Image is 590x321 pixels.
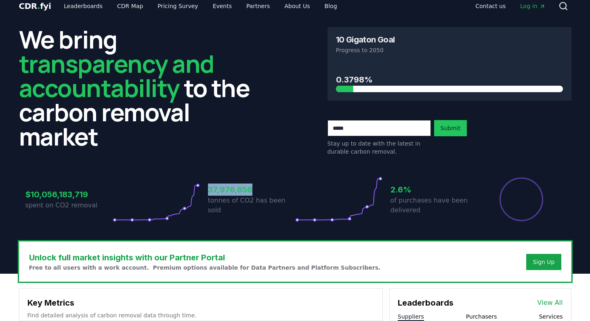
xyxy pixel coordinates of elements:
[336,46,563,54] p: Progress to 2050
[37,1,40,11] span: .
[19,27,263,148] h2: We bring to the carbon removal market
[336,36,395,44] h3: 10 Gigaton Goal
[398,313,424,321] button: Suppliers
[526,254,561,270] button: Sign Up
[520,2,545,10] span: Log in
[398,297,454,309] h3: Leaderboards
[27,311,374,319] p: Find detailed analysis of carbon removal data through time.
[533,258,554,266] a: Sign Up
[499,177,544,222] div: Percentage of sales delivered
[391,196,478,215] p: of purchases have been delivered
[466,313,497,321] button: Purchasers
[434,120,467,136] button: Submit
[19,47,214,104] span: transparency and accountability
[538,298,563,308] a: View All
[208,196,295,215] p: tonnes of CO2 has been sold
[29,251,381,264] h3: Unlock full market insights with our Partner Portal
[25,188,113,201] h3: $10,056,183,719
[29,264,381,272] p: Free to all users with a work account. Premium options available for Data Partners and Platform S...
[539,313,563,321] button: Services
[19,1,51,11] span: CDR fyi
[19,0,51,12] a: CDR.fyi
[391,184,478,196] h3: 2.6%
[25,201,113,210] p: spent on CO2 removal
[208,184,295,196] h3: 37,976,656
[27,297,374,309] h3: Key Metrics
[336,74,563,86] h3: 0.3798%
[328,139,431,156] p: Stay up to date with the latest in durable carbon removal.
